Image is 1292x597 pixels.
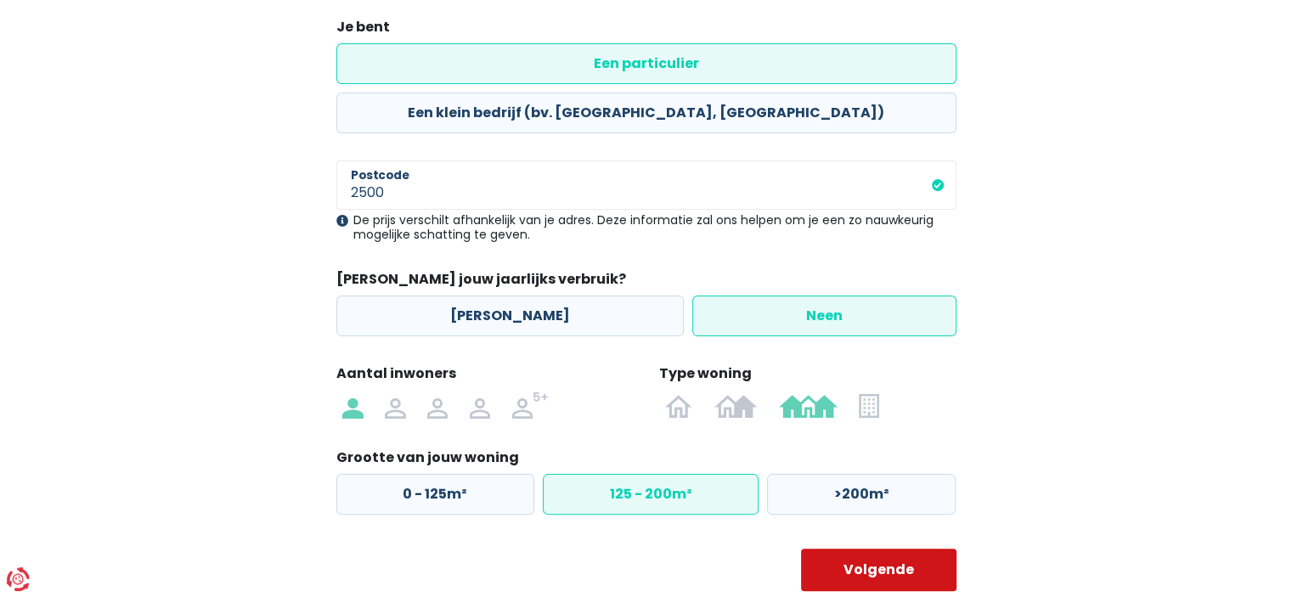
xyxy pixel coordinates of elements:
[342,391,363,419] img: 1 persoon
[767,474,956,515] label: >200m²
[336,213,956,242] div: De prijs verschilt afhankelijk van je adres. Deze informatie zal ons helpen om je een zo nauwkeur...
[385,391,405,419] img: 2 personen
[665,391,692,419] img: Open bebouwing
[859,391,878,419] img: Appartement
[336,269,956,296] legend: [PERSON_NAME] jouw jaarlijks verbruik?
[801,549,956,591] button: Volgende
[336,17,956,43] legend: Je bent
[659,363,956,390] legend: Type woning
[336,93,956,133] label: Een klein bedrijf (bv. [GEOGRAPHIC_DATA], [GEOGRAPHIC_DATA])
[512,391,550,419] img: 5+ personen
[336,363,634,390] legend: Aantal inwoners
[543,474,759,515] label: 125 - 200m²
[427,391,448,419] img: 3 personen
[692,296,956,336] label: Neen
[336,161,956,210] input: 1000
[714,391,757,419] img: Halfopen bebouwing
[336,296,684,336] label: [PERSON_NAME]
[779,391,838,419] img: Gesloten bebouwing
[336,43,956,84] label: Een particulier
[336,474,534,515] label: 0 - 125m²
[470,391,490,419] img: 4 personen
[336,448,956,474] legend: Grootte van jouw woning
